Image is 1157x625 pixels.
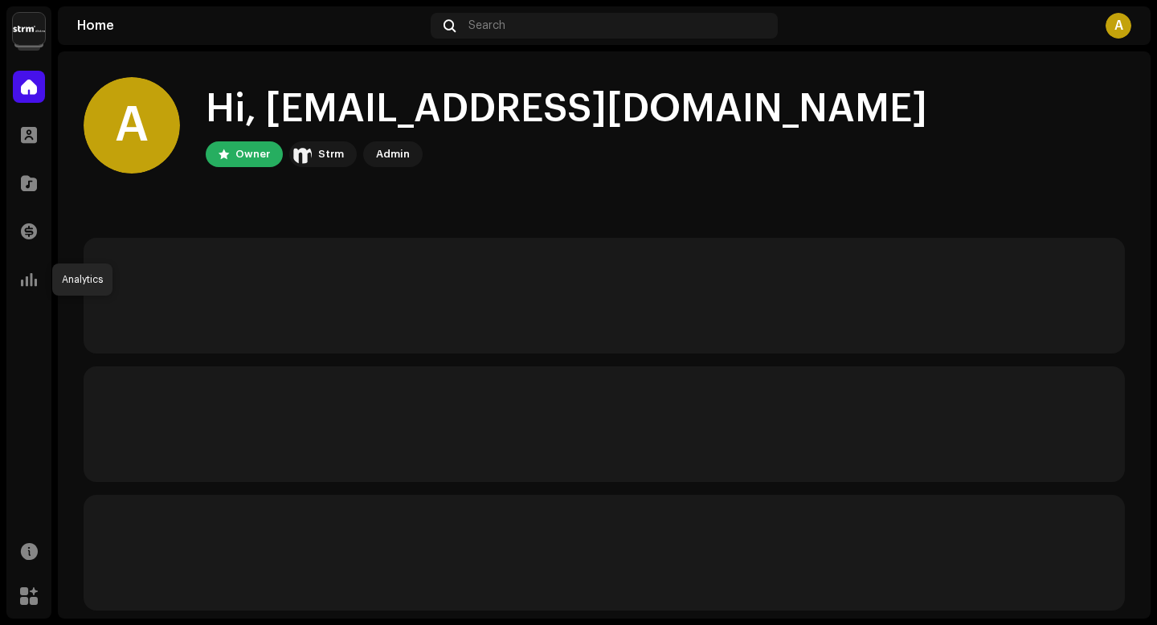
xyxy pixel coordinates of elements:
[206,84,927,135] div: Hi, [EMAIL_ADDRESS][DOMAIN_NAME]
[235,145,270,164] div: Owner
[84,77,180,174] div: A
[1106,13,1131,39] div: A
[376,145,410,164] div: Admin
[292,145,312,164] img: 408b884b-546b-4518-8448-1008f9c76b02
[77,19,424,32] div: Home
[13,13,45,45] img: 408b884b-546b-4518-8448-1008f9c76b02
[468,19,505,32] span: Search
[318,145,344,164] div: Strm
